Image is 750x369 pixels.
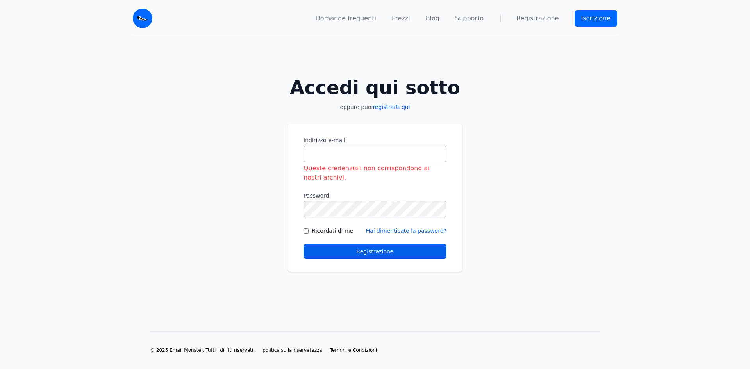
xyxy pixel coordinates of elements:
[392,14,410,22] font: Prezzi
[330,347,377,353] a: Termini e Condizioni
[581,14,611,22] font: Iscrizione
[290,77,460,98] font: Accedi qui sotto
[455,14,484,23] a: Supporto
[304,164,429,181] font: Queste credenziali non corrispondono ai nostri archivi.
[316,14,376,22] font: Domande frequenti
[304,244,446,259] button: Registrazione
[133,9,152,28] img: Email Monster
[455,14,484,22] font: Supporto
[312,228,353,234] font: Ricordati di me
[426,14,439,22] font: Blog
[340,104,373,110] font: oppure puoi
[304,193,329,199] font: Password
[575,10,618,27] a: Iscrizione
[516,14,559,22] font: Registrazione
[304,137,345,143] font: Indirizzo e-mail
[357,248,394,255] font: Registrazione
[392,14,410,23] a: Prezzi
[516,14,559,23] a: Registrazione
[316,14,376,23] a: Domande frequenti
[426,14,439,23] a: Blog
[150,348,255,353] font: © 2025 Email Monster. Tutti i diritti riservati.
[262,347,322,353] a: politica sulla riservatezza
[373,104,410,110] a: registrarti qui
[366,228,446,234] a: Hai dimenticato la password?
